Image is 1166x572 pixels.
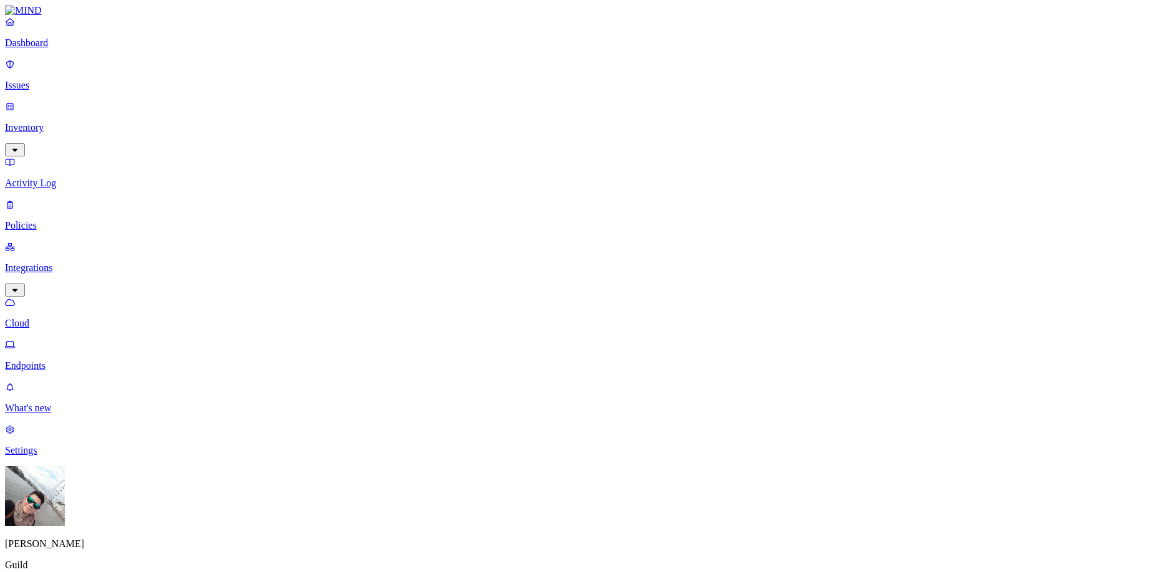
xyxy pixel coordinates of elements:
a: Policies [5,199,1161,231]
p: Dashboard [5,37,1161,49]
p: Policies [5,220,1161,231]
p: Cloud [5,318,1161,329]
a: Inventory [5,101,1161,155]
img: Lula Insfran [5,466,65,526]
p: Guild [5,560,1161,571]
a: Cloud [5,297,1161,329]
a: What's new [5,381,1161,414]
a: Activity Log [5,156,1161,189]
p: Integrations [5,262,1161,274]
p: Endpoints [5,360,1161,371]
img: MIND [5,5,42,16]
p: Activity Log [5,178,1161,189]
a: Dashboard [5,16,1161,49]
p: What's new [5,403,1161,414]
p: Issues [5,80,1161,91]
p: Settings [5,445,1161,456]
p: Inventory [5,122,1161,133]
a: MIND [5,5,1161,16]
a: Integrations [5,241,1161,295]
p: [PERSON_NAME] [5,538,1161,550]
a: Settings [5,424,1161,456]
a: Issues [5,59,1161,91]
a: Endpoints [5,339,1161,371]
